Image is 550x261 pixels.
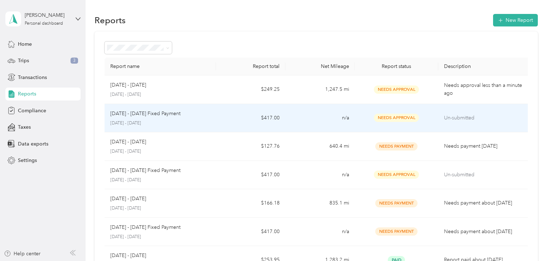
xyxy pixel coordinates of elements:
[18,157,37,164] span: Settings
[110,81,146,89] p: [DATE] - [DATE]
[285,58,355,75] th: Net Mileage
[510,221,550,261] iframe: Everlance-gr Chat Button Frame
[285,132,355,161] td: 640.4 mi
[374,171,419,179] span: Needs Approval
[374,85,419,94] span: Needs Approval
[375,227,418,236] span: Needs Payment
[444,114,525,122] p: Un-submitted
[71,58,78,64] span: 3
[95,16,126,24] h1: Reports
[110,148,210,155] p: [DATE] - [DATE]
[375,199,418,207] span: Needs Payment
[110,110,180,118] p: [DATE] - [DATE] Fixed Payment
[361,63,433,69] div: Report status
[18,90,36,98] span: Reports
[444,142,525,150] p: Needs payment [DATE]
[110,223,180,231] p: [DATE] - [DATE] Fixed Payment
[105,58,216,75] th: Report name
[285,161,355,189] td: n/a
[375,142,418,151] span: Needs Payment
[110,120,210,127] p: [DATE] - [DATE]
[216,104,285,133] td: $417.00
[110,92,210,98] p: [DATE] - [DATE]
[444,199,525,207] p: Needs payment about [DATE]
[444,82,525,97] p: Needs approval less than a minute ago
[25,21,63,26] div: Personal dashboard
[285,189,355,218] td: 835.1 mi
[444,228,525,236] p: Needs payment about [DATE]
[216,75,285,104] td: $249.25
[18,107,46,114] span: Compliance
[110,252,146,260] p: [DATE] - [DATE]
[18,40,32,48] span: Home
[4,250,40,257] button: Help center
[216,189,285,218] td: $166.18
[285,75,355,104] td: 1,247.5 mi
[110,205,210,212] p: [DATE] - [DATE]
[493,14,538,26] button: New Report
[216,132,285,161] td: $127.76
[110,177,210,183] p: [DATE] - [DATE]
[110,195,146,203] p: [DATE] - [DATE]
[110,167,180,174] p: [DATE] - [DATE] Fixed Payment
[438,58,531,75] th: Description
[285,104,355,133] td: n/a
[444,171,525,179] p: Un-submitted
[110,234,210,240] p: [DATE] - [DATE]
[216,58,285,75] th: Report total
[374,114,419,122] span: Needs Approval
[18,74,47,81] span: Transactions
[25,11,69,19] div: [PERSON_NAME]
[285,218,355,246] td: n/a
[18,123,31,131] span: Taxes
[18,140,48,148] span: Data exports
[18,57,29,64] span: Trips
[216,161,285,189] td: $417.00
[216,218,285,246] td: $417.00
[110,138,146,146] p: [DATE] - [DATE]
